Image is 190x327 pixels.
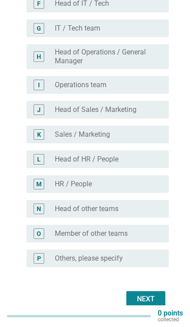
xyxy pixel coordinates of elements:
[133,294,158,304] div: Next
[37,154,41,164] div: L
[55,81,106,89] label: Operations team
[55,204,118,213] label: Head of other teams
[37,105,41,114] div: J
[38,80,40,89] div: I
[37,204,41,213] div: N
[37,130,41,139] div: K
[36,179,42,189] div: M
[158,310,183,316] p: 0 points
[37,23,41,33] div: G
[55,155,118,164] label: Head of HR / People
[158,316,183,323] p: collected
[55,229,128,238] label: Member of other teams
[126,291,165,307] button: Next
[55,254,123,263] label: Others, please specify
[55,48,155,65] label: Head of Operations / General Manager
[37,229,41,238] div: O
[55,105,137,114] label: Head of Sales / Marketing
[55,180,92,189] label: HR / People
[37,254,41,263] div: P
[55,130,110,139] label: Sales / Marketing
[55,24,100,33] label: IT / Tech team
[37,52,41,61] div: H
